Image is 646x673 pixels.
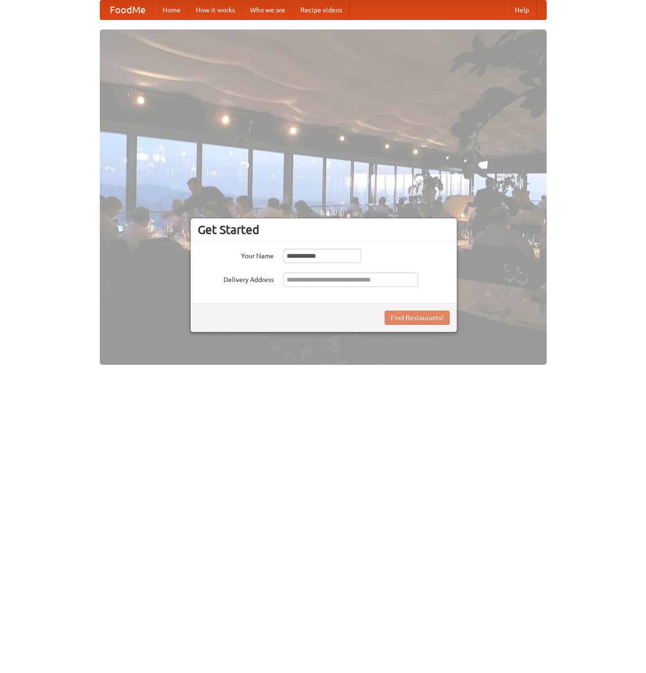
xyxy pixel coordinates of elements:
[507,0,537,20] a: Help
[198,223,450,237] h3: Get Started
[198,273,274,284] label: Delivery Address
[242,0,293,20] a: Who we are
[198,249,274,261] label: Your Name
[155,0,188,20] a: Home
[385,311,450,325] button: Find Restaurants!
[100,0,155,20] a: FoodMe
[293,0,350,20] a: Recipe videos
[188,0,242,20] a: How it works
